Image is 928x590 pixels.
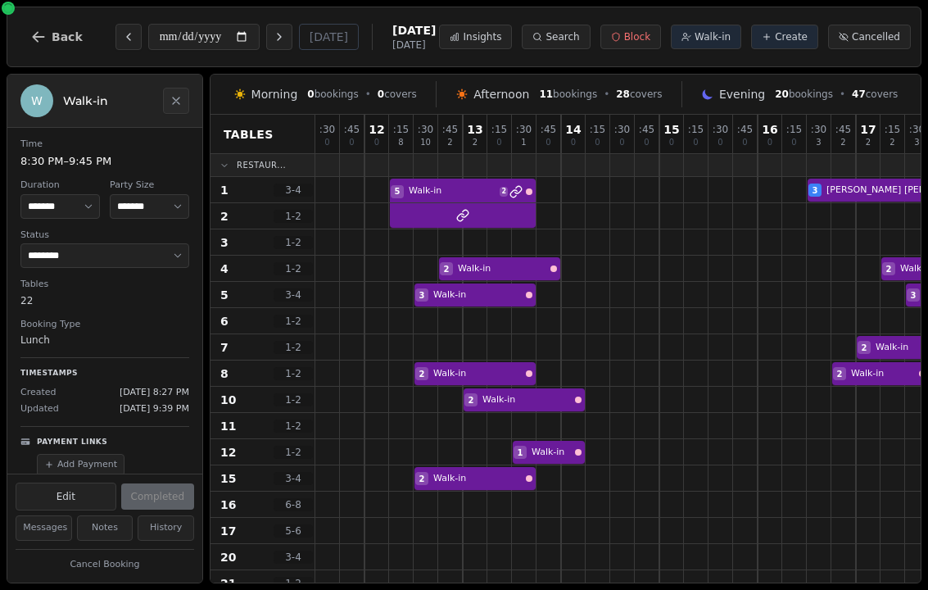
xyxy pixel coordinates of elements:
[398,138,403,147] span: 8
[473,86,529,102] span: Afternoon
[274,498,313,511] span: 6 - 8
[600,25,661,49] button: Block
[307,88,314,100] span: 0
[491,125,507,134] span: : 15
[274,236,313,249] span: 1 - 2
[20,138,189,152] dt: Time
[837,368,843,380] span: 2
[914,138,919,147] span: 3
[500,187,508,197] span: 2
[220,182,229,198] span: 1
[220,208,229,225] span: 2
[20,293,189,308] dd: 22
[496,138,501,147] span: 0
[63,93,153,109] h2: Walk-in
[539,88,597,101] span: bookings
[458,262,547,276] span: Walk-in
[545,30,579,43] span: Search
[16,483,116,511] button: Edit
[595,138,600,147] span: 0
[522,25,590,49] button: Search
[274,577,313,590] span: 1 - 2
[52,31,83,43] span: Back
[816,138,821,147] span: 3
[16,515,72,541] button: Messages
[539,88,553,100] span: 11
[274,420,313,433] span: 1 - 2
[860,124,876,135] span: 17
[266,24,292,50] button: Next day
[482,393,572,407] span: Walk-in
[274,393,313,406] span: 1 - 2
[669,138,674,147] span: 0
[762,124,777,135] span: 16
[571,138,576,147] span: 0
[616,88,662,101] span: covers
[378,88,417,101] span: covers
[911,289,917,302] span: 3
[469,394,474,406] span: 2
[419,473,425,485] span: 2
[274,341,313,354] span: 1 - 2
[274,262,313,275] span: 1 - 2
[852,88,898,101] span: covers
[639,125,654,134] span: : 45
[852,88,866,100] span: 47
[220,418,236,434] span: 11
[775,88,833,101] span: bookings
[274,288,313,302] span: 3 - 4
[473,138,478,147] span: 2
[885,125,900,134] span: : 15
[420,138,431,147] span: 10
[767,138,772,147] span: 0
[467,124,482,135] span: 13
[433,367,523,381] span: Walk-in
[274,367,313,380] span: 1 - 2
[220,497,236,513] span: 16
[120,386,189,400] span: [DATE] 8:27 PM
[220,392,236,408] span: 10
[220,339,229,356] span: 7
[644,138,649,147] span: 0
[851,367,916,381] span: Walk-in
[319,125,335,134] span: : 30
[274,210,313,223] span: 1 - 2
[671,25,741,49] button: Walk-in
[545,138,550,147] span: 0
[718,138,722,147] span: 0
[220,261,229,277] span: 4
[518,447,523,459] span: 1
[251,86,298,102] span: Morning
[374,138,379,147] span: 0
[20,386,57,400] span: Created
[835,125,851,134] span: : 45
[791,138,796,147] span: 0
[163,88,189,114] button: Close
[532,446,572,460] span: Walk-in
[220,523,236,539] span: 17
[392,22,436,39] span: [DATE]
[516,125,532,134] span: : 30
[344,125,360,134] span: : 45
[442,125,458,134] span: : 45
[719,86,765,102] span: Evening
[521,138,526,147] span: 1
[274,472,313,485] span: 3 - 4
[418,125,433,134] span: : 30
[20,333,189,347] dd: Lunch
[463,30,501,43] span: Insights
[324,138,329,147] span: 0
[775,30,808,43] span: Create
[20,318,189,332] dt: Booking Type
[77,515,134,541] button: Notes
[775,88,789,100] span: 20
[419,368,425,380] span: 2
[378,88,384,100] span: 0
[120,402,189,416] span: [DATE] 9:39 PM
[395,185,401,197] span: 5
[20,153,189,170] dd: 8:30 PM – 9:45 PM
[852,30,900,43] span: Cancelled
[616,88,630,100] span: 28
[590,125,605,134] span: : 15
[813,184,818,197] span: 3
